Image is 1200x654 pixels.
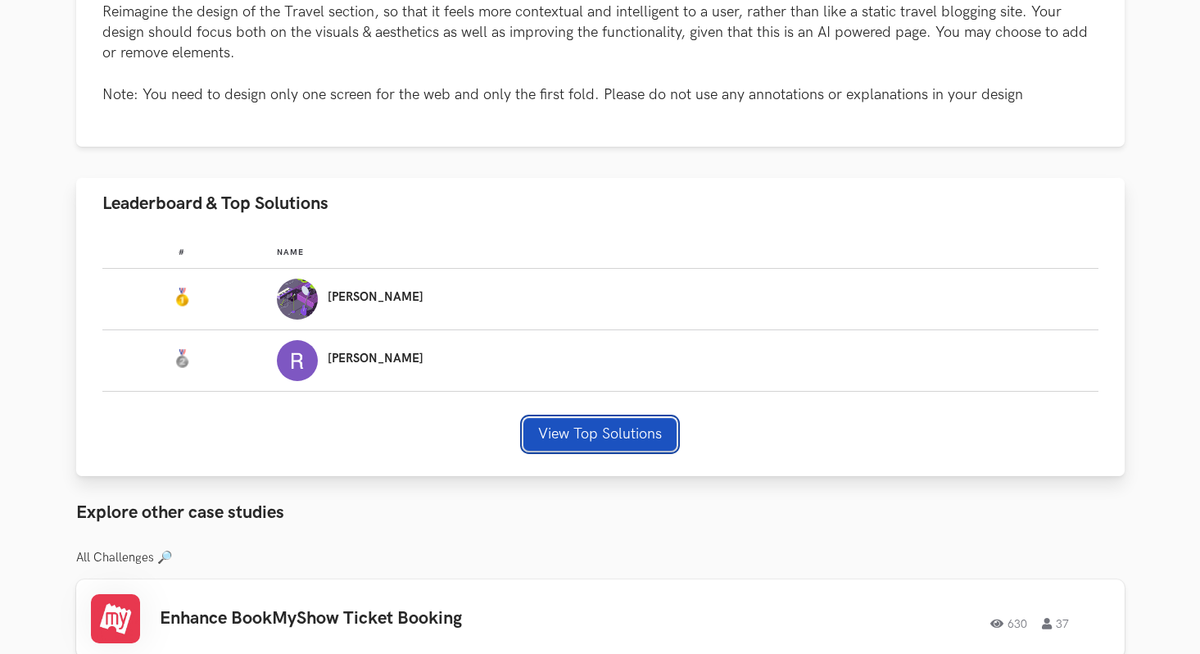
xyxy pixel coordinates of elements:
span: 37 [1042,618,1069,629]
img: Profile photo [277,279,318,320]
img: Gold Medal [172,288,192,307]
h3: All Challenges 🔎 [76,551,1125,565]
p: [PERSON_NAME] [328,352,423,366]
table: Leaderboard [102,234,1098,392]
img: Silver Medal [172,349,192,369]
span: # [179,248,185,257]
p: [PERSON_NAME] [328,291,423,304]
img: Profile photo [277,340,318,381]
h3: Explore other case studies [76,502,1125,524]
button: Leaderboard & Top Solutions [76,178,1125,229]
button: View Top Solutions [523,418,677,451]
div: Leaderboard & Top Solutions [76,229,1125,477]
span: Name [277,248,304,257]
span: 630 [990,618,1027,629]
span: Leaderboard & Top Solutions [102,193,328,215]
h3: Enhance BookMyShow Ticket Booking [160,608,625,629]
